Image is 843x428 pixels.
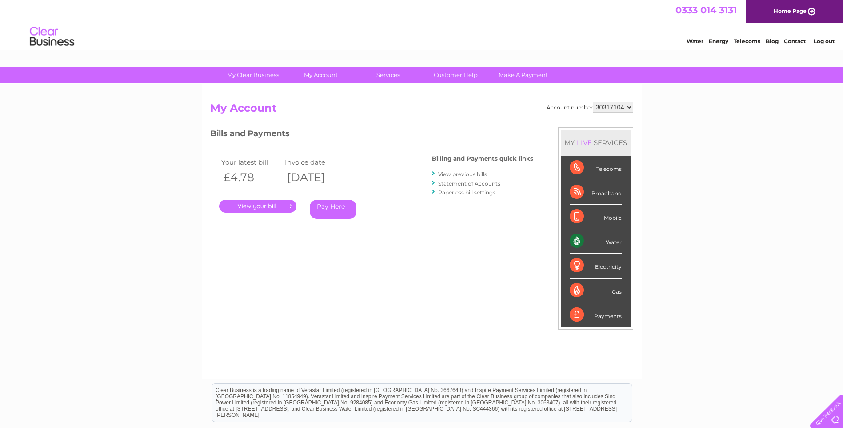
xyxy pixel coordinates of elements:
[570,156,622,180] div: Telecoms
[29,23,75,50] img: logo.png
[219,156,283,168] td: Your latest bill
[570,303,622,327] div: Payments
[352,67,425,83] a: Services
[283,156,347,168] td: Invoice date
[784,38,806,44] a: Contact
[216,67,290,83] a: My Clear Business
[210,127,533,143] h3: Bills and Payments
[219,200,296,213] a: .
[570,180,622,205] div: Broadband
[438,189,495,196] a: Paperless bill settings
[570,279,622,303] div: Gas
[709,38,728,44] a: Energy
[734,38,760,44] a: Telecoms
[419,67,492,83] a: Customer Help
[547,102,633,113] div: Account number
[210,102,633,119] h2: My Account
[675,4,737,16] a: 0333 014 3131
[570,229,622,254] div: Water
[687,38,703,44] a: Water
[814,38,835,44] a: Log out
[283,168,347,186] th: [DATE]
[766,38,779,44] a: Blog
[570,205,622,229] div: Mobile
[438,180,500,187] a: Statement of Accounts
[310,200,356,219] a: Pay Here
[561,130,631,155] div: MY SERVICES
[570,254,622,278] div: Electricity
[219,168,283,186] th: £4.78
[284,67,357,83] a: My Account
[432,155,533,162] h4: Billing and Payments quick links
[575,138,594,147] div: LIVE
[438,171,487,178] a: View previous bills
[212,5,632,43] div: Clear Business is a trading name of Verastar Limited (registered in [GEOGRAPHIC_DATA] No. 3667643...
[487,67,560,83] a: Make A Payment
